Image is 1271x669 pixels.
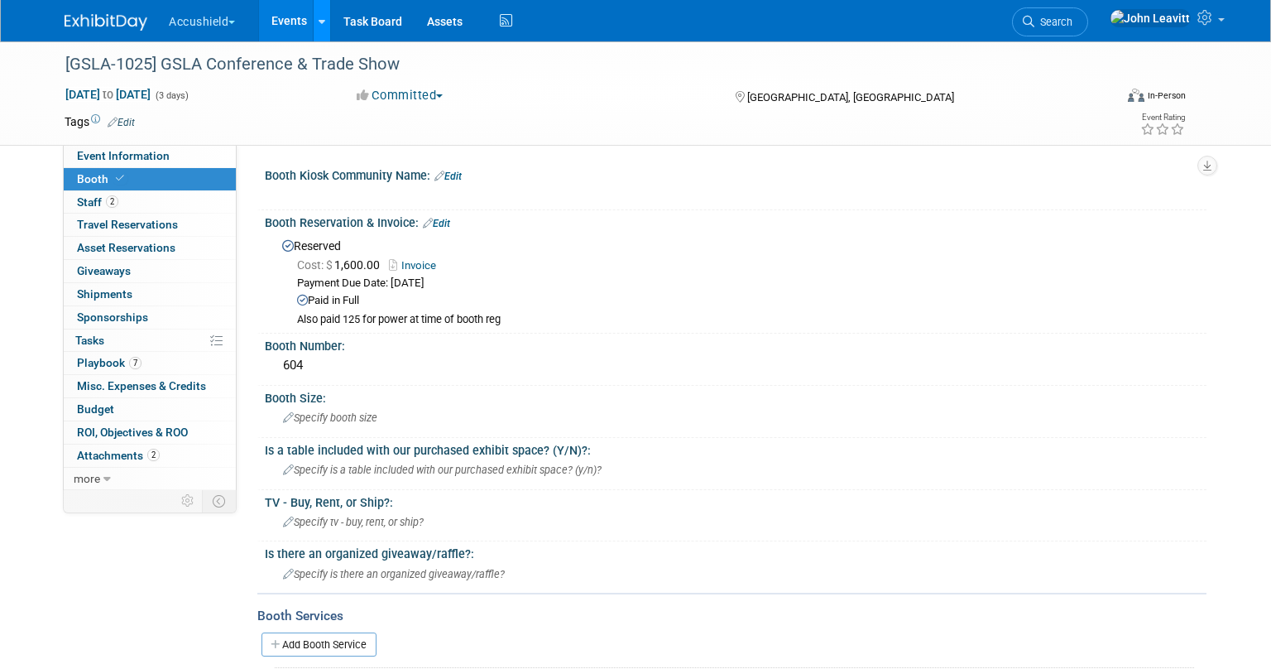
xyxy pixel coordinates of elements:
[77,449,160,462] span: Attachments
[77,264,131,277] span: Giveaways
[283,516,424,528] span: Specify tv - buy, rent, or ship?
[747,91,954,103] span: [GEOGRAPHIC_DATA], [GEOGRAPHIC_DATA]
[1128,89,1144,102] img: Format-Inperson.png
[64,398,236,421] a: Budget
[261,633,377,657] a: Add Booth Service
[74,472,100,485] span: more
[1012,7,1088,36] a: Search
[65,113,135,130] td: Tags
[77,356,141,369] span: Playbook
[1140,113,1185,122] div: Event Rating
[1019,86,1186,111] div: Event Format
[283,464,602,476] span: Specify is a table included with our purchased exhibit space? (y/n)?
[265,334,1206,354] div: Booth Number:
[297,258,334,272] span: Cost: $
[64,468,236,490] a: more
[64,145,236,167] a: Event Information
[389,259,444,272] a: Invoice
[64,375,236,397] a: Misc. Expenses & Credits
[1147,89,1186,102] div: In-Person
[297,276,1194,291] div: Payment Due Date: [DATE]
[434,171,462,182] a: Edit
[77,287,132,301] span: Shipments
[77,218,178,231] span: Travel Reservations
[77,149,170,162] span: Event Information
[64,283,236,306] a: Shipments
[351,87,449,104] button: Committed
[265,490,1206,511] div: TV - Buy, Rent, or Ship?:
[147,449,160,461] span: 2
[100,88,116,101] span: to
[129,357,141,369] span: 7
[297,293,1194,309] div: Paid in Full
[64,214,236,236] a: Travel Reservations
[64,237,236,259] a: Asset Reservations
[75,334,104,347] span: Tasks
[1110,9,1191,27] img: John Leavitt
[265,438,1206,459] div: Is a table included with our purchased exhibit space? (Y/N)?:
[277,233,1194,327] div: Reserved
[77,402,114,416] span: Budget
[65,87,151,102] span: [DATE] [DATE]
[423,218,450,229] a: Edit
[283,568,505,580] span: Specify is there an organized giveaway/raffle?
[64,352,236,374] a: Playbook7
[64,168,236,190] a: Booth
[265,163,1206,185] div: Booth Kiosk Community Name:
[116,174,124,183] i: Booth reservation complete
[64,260,236,282] a: Giveaways
[64,330,236,352] a: Tasks
[64,306,236,329] a: Sponsorships
[106,195,118,208] span: 2
[77,379,206,392] span: Misc. Expenses & Credits
[108,117,135,128] a: Edit
[297,313,1194,327] div: Also paid 125 for power at time of booth reg
[265,541,1206,562] div: Is there an organized giveaway/raffle?:
[77,426,188,439] span: ROI, Objectives & ROO
[77,172,127,185] span: Booth
[77,195,118,209] span: Staff
[65,14,147,31] img: ExhibitDay
[60,50,1091,79] div: [GSLA-1025] GSLA Conference & Trade Show
[154,90,189,101] span: (3 days)
[77,310,148,324] span: Sponsorships
[174,490,203,512] td: Personalize Event Tab Strip
[277,353,1194,378] div: 604
[265,210,1206,232] div: Booth Reservation & Invoice:
[265,386,1206,407] div: Booth Size:
[283,412,377,424] span: Specify booth size
[257,607,1206,625] div: Booth Services
[64,191,236,214] a: Staff2
[1034,16,1072,28] span: Search
[64,421,236,444] a: ROI, Objectives & ROO
[77,241,175,254] span: Asset Reservations
[297,258,386,272] span: 1,600.00
[203,490,237,512] td: Toggle Event Tabs
[64,445,236,467] a: Attachments2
